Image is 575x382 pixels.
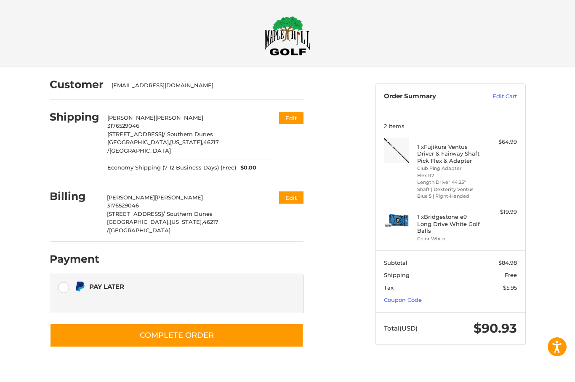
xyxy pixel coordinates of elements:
[50,78,104,91] h2: Customer
[75,296,250,303] iframe: PayPal Message 1
[417,186,482,200] li: Shaft | Dexterity Ventus Blue 5 | Right-Handed
[384,285,394,291] span: Tax
[107,164,236,172] span: Economy Shipping (7-12 Business Days) (Free)
[163,131,213,138] span: / Southern Dunes
[107,131,163,138] span: [STREET_ADDRESS]
[75,282,85,292] img: Pay Later icon
[384,272,410,279] span: Shipping
[155,194,203,201] span: [PERSON_NAME]
[107,139,219,154] span: 46217 /
[279,192,303,204] button: Edit
[50,253,99,266] h2: Payment
[474,321,517,336] span: $90.93
[279,112,303,124] button: Edit
[264,16,311,56] img: Maple Hill Golf
[384,260,407,266] span: Subtotal
[503,285,517,291] span: $5.95
[109,148,171,154] span: [GEOGRAPHIC_DATA]
[109,227,170,234] span: [GEOGRAPHIC_DATA]
[236,164,256,172] span: $0.00
[474,93,517,101] a: Edit Cart
[384,325,418,333] span: Total (USD)
[50,111,99,124] h2: Shipping
[498,260,517,266] span: $84.98
[417,144,482,164] h4: 1 x Fujikura Ventus Driver & Fairway Shaft- Pick Flex & Adapter
[384,93,474,101] h3: Order Summary
[107,219,170,226] span: [GEOGRAPHIC_DATA],
[417,172,482,180] li: Flex R2
[417,214,482,234] h4: 1 x Bridgestone e9 Long Drive White Golf Balls
[107,211,163,218] span: [STREET_ADDRESS]
[107,194,155,201] span: [PERSON_NAME]
[107,219,218,234] span: 46217 /
[417,165,482,172] li: Club Ping Adapter
[163,211,213,218] span: / Southern Dunes
[384,297,422,304] a: Coupon Code
[155,115,203,121] span: [PERSON_NAME]
[505,272,517,279] span: Free
[170,219,203,226] span: [US_STATE],
[484,138,517,147] div: $64.99
[417,179,482,186] li: Length Driver 44.25"
[50,324,303,348] button: Complete order
[50,190,99,203] h2: Billing
[484,208,517,217] div: $19.99
[170,139,203,146] span: [US_STATE],
[89,280,250,294] div: Pay Later
[112,82,295,90] div: [EMAIL_ADDRESS][DOMAIN_NAME]
[107,139,170,146] span: [GEOGRAPHIC_DATA],
[107,123,139,129] span: 3176529046
[107,202,139,209] span: 3176529046
[384,123,517,130] h3: 2 Items
[417,236,482,243] li: Color White
[107,115,155,121] span: [PERSON_NAME]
